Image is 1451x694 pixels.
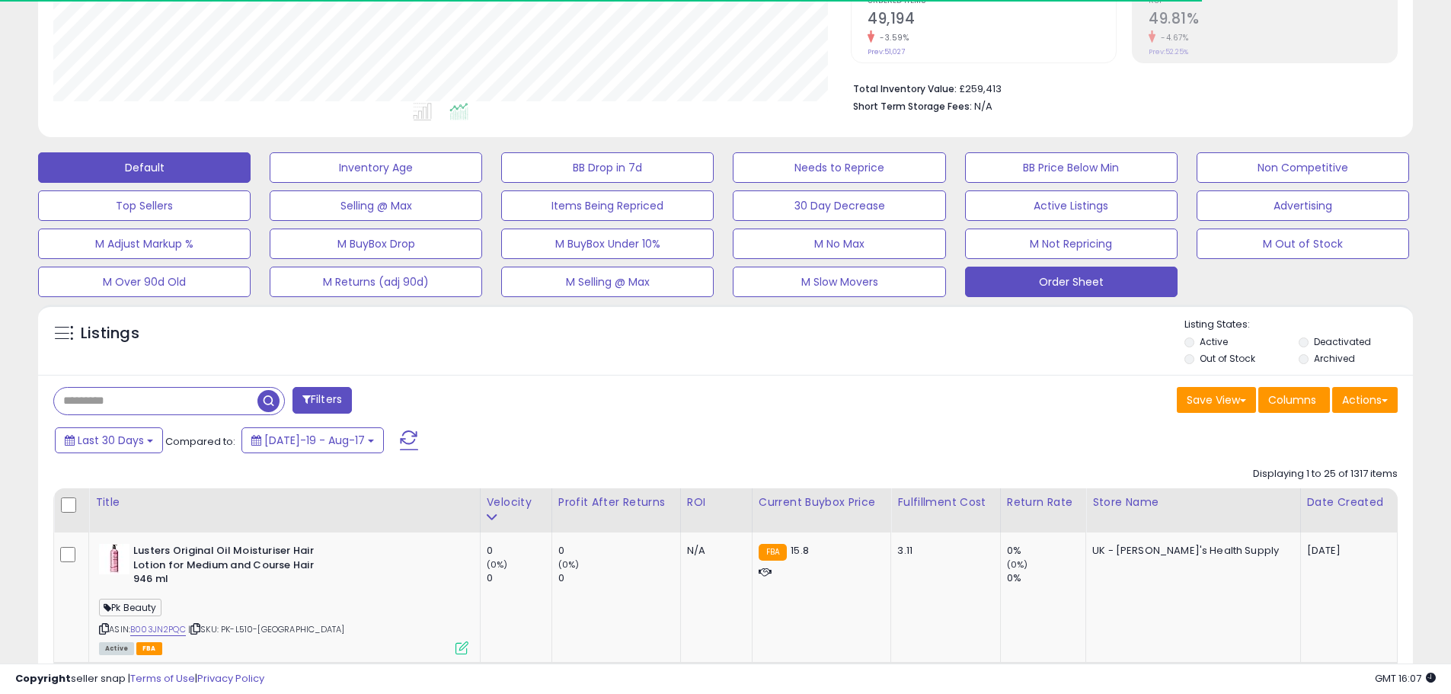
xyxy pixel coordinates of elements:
span: | SKU: PK-L510-[GEOGRAPHIC_DATA] [188,623,344,635]
button: Non Competitive [1197,152,1409,183]
button: Filters [292,387,352,414]
small: -4.67% [1155,32,1188,43]
button: Items Being Repriced [501,190,714,221]
button: M Returns (adj 90d) [270,267,482,297]
b: Total Inventory Value: [853,82,957,95]
label: Out of Stock [1200,352,1255,365]
small: Prev: 51,027 [868,47,905,56]
button: M BuyBox Under 10% [501,229,714,259]
div: Fulfillment Cost [897,494,993,510]
div: Displaying 1 to 25 of 1317 items [1253,467,1398,481]
button: Advertising [1197,190,1409,221]
span: Compared to: [165,434,235,449]
p: Listing States: [1184,318,1413,332]
span: 2025-09-17 16:07 GMT [1375,671,1436,686]
div: 0% [1007,571,1085,585]
div: N/A [687,544,740,558]
button: Active Listings [965,190,1178,221]
small: -3.59% [874,32,909,43]
label: Active [1200,335,1228,348]
small: (0%) [487,558,508,571]
strong: Copyright [15,671,71,686]
div: 0 [487,571,551,585]
button: Actions [1332,387,1398,413]
span: All listings currently available for purchase on Amazon [99,642,134,655]
div: ASIN: [99,544,468,653]
button: M No Max [733,229,945,259]
span: Pk Beauty [99,599,161,616]
div: 3.11 [897,544,988,558]
button: M Adjust Markup % [38,229,251,259]
button: M Over 90d Old [38,267,251,297]
button: Top Sellers [38,190,251,221]
button: BB Price Below Min [965,152,1178,183]
button: BB Drop in 7d [501,152,714,183]
button: Order Sheet [965,267,1178,297]
div: 0 [487,544,551,558]
label: Deactivated [1314,335,1371,348]
span: FBA [136,642,162,655]
div: [DATE] [1307,544,1368,558]
b: Lusters Original Oil Moisturiser Hair Lotion for Medium and Course Hair 946 ml [133,544,318,590]
div: 0 [558,544,680,558]
a: Terms of Use [130,671,195,686]
h2: 49,194 [868,10,1116,30]
button: Default [38,152,251,183]
button: Inventory Age [270,152,482,183]
small: (0%) [558,558,580,571]
div: Return Rate [1007,494,1079,510]
a: B003JN2PQC [130,623,186,636]
div: Store Name [1092,494,1293,510]
button: Needs to Reprice [733,152,945,183]
button: Save View [1177,387,1256,413]
small: FBA [759,544,787,561]
h5: Listings [81,323,139,344]
h2: 49.81% [1149,10,1397,30]
button: Last 30 Days [55,427,163,453]
span: 15.8 [791,543,809,558]
small: Prev: 52.25% [1149,47,1188,56]
div: 0 [558,571,680,585]
span: Last 30 Days [78,433,144,448]
button: M Slow Movers [733,267,945,297]
label: Archived [1314,352,1355,365]
b: Short Term Storage Fees: [853,100,972,113]
div: Title [95,494,474,510]
small: (0%) [1007,558,1028,571]
button: Selling @ Max [270,190,482,221]
a: Privacy Policy [197,671,264,686]
div: ROI [687,494,746,510]
button: Columns [1258,387,1330,413]
span: N/A [974,99,992,114]
div: UK - [PERSON_NAME]'s Health Supply [1092,544,1288,558]
div: Profit After Returns [558,494,674,510]
div: Date Created [1307,494,1391,510]
button: M Not Repricing [965,229,1178,259]
button: M Out of Stock [1197,229,1409,259]
div: Velocity [487,494,545,510]
div: Current Buybox Price [759,494,885,510]
span: Columns [1268,392,1316,408]
button: M BuyBox Drop [270,229,482,259]
span: [DATE]-19 - Aug-17 [264,433,365,448]
div: 0% [1007,544,1085,558]
img: 31iqmBcZJoL._SL40_.jpg [99,544,129,574]
button: 30 Day Decrease [733,190,945,221]
button: M Selling @ Max [501,267,714,297]
li: £259,413 [853,78,1386,97]
div: seller snap | | [15,672,264,686]
button: [DATE]-19 - Aug-17 [241,427,384,453]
